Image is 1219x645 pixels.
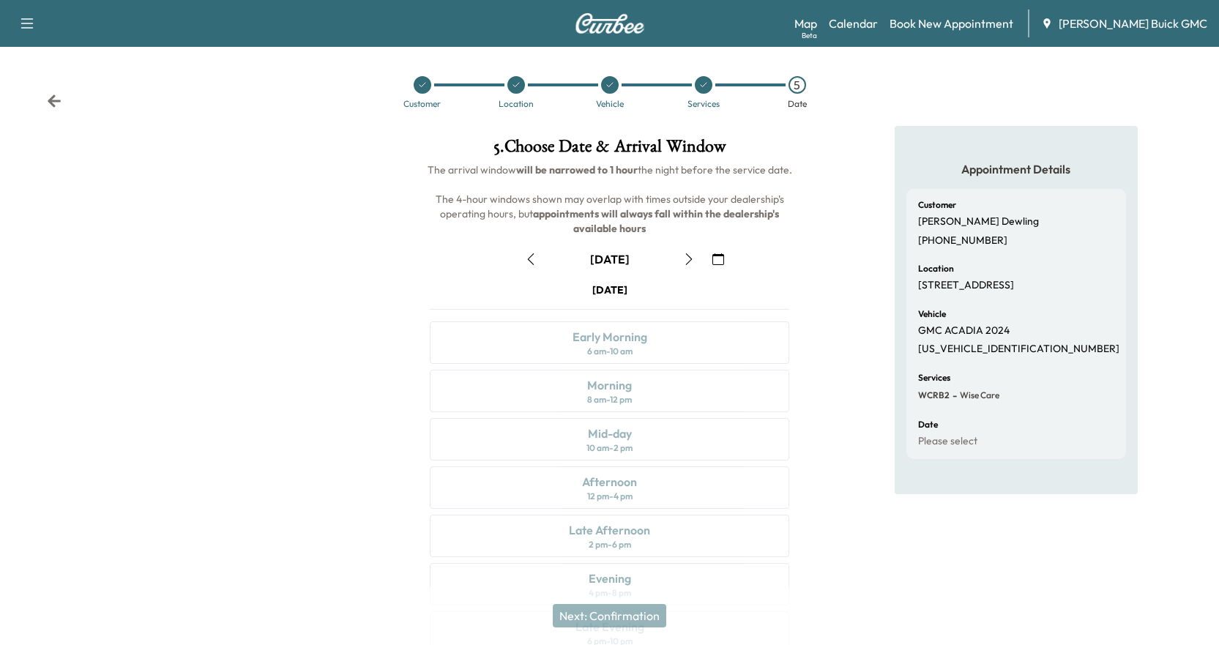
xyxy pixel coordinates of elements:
[428,163,792,235] span: The arrival window the night before the service date. The 4-hour windows shown may overlap with t...
[918,435,977,448] p: Please select
[918,324,1010,338] p: GMC ACADIA 2024
[592,283,627,297] div: [DATE]
[516,163,638,176] b: will be narrowed to 1 hour
[47,94,61,108] div: Back
[829,15,878,32] a: Calendar
[533,207,781,235] b: appointments will always fall within the dealership's available hours
[590,251,630,267] div: [DATE]
[403,100,441,108] div: Customer
[499,100,534,108] div: Location
[890,15,1013,32] a: Book New Appointment
[918,279,1014,292] p: [STREET_ADDRESS]
[918,215,1039,228] p: [PERSON_NAME] Dewling
[575,13,645,34] img: Curbee Logo
[950,388,957,403] span: -
[1059,15,1207,32] span: [PERSON_NAME] Buick GMC
[918,343,1119,356] p: [US_VEHICLE_IDENTIFICATION_NUMBER]
[918,389,950,401] span: WCRB2
[789,76,806,94] div: 5
[788,100,807,108] div: Date
[802,30,817,41] div: Beta
[794,15,817,32] a: MapBeta
[918,373,950,382] h6: Services
[918,234,1007,247] p: [PHONE_NUMBER]
[957,389,999,401] span: Wise Care
[918,201,956,209] h6: Customer
[687,100,720,108] div: Services
[918,420,938,429] h6: Date
[418,138,801,163] h1: 5 . Choose Date & Arrival Window
[918,264,954,273] h6: Location
[596,100,624,108] div: Vehicle
[906,161,1126,177] h5: Appointment Details
[918,310,946,318] h6: Vehicle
